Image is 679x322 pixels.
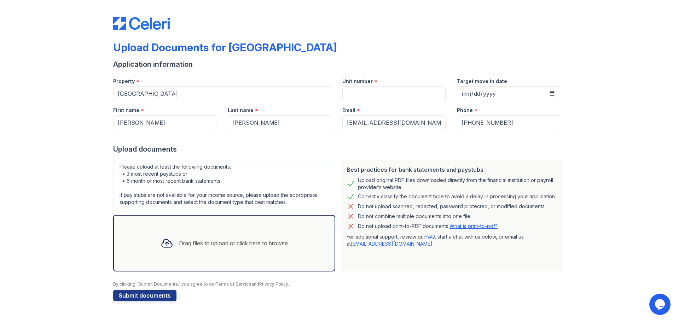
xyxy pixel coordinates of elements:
div: Upload documents [113,144,566,154]
a: Terms of Service [215,281,251,287]
p: For additional support, review our , start a chat with us below, or email us at [347,233,557,247]
div: Please upload at least the following documents: • 3 most recent paystubs or • 6 month of most rec... [113,160,335,209]
label: First name [113,107,139,114]
div: Do not combine multiple documents into one file. [358,212,471,221]
div: Drag files to upload or click here to browse [179,239,288,247]
iframe: chat widget [649,294,672,315]
label: Target move in date [457,78,507,85]
div: Correctly classify the document type to avoid a delay in processing your application. [358,192,556,201]
a: [EMAIL_ADDRESS][DOMAIN_NAME] [351,241,433,247]
p: Do not upload print-to-PDF documents. [358,223,498,230]
label: Last name [228,107,254,114]
div: Best practices for bank statements and paystubs [347,165,557,174]
button: Submit documents [113,290,176,301]
div: Do not upload scanned, redacted, password protected, or modified documents. [358,202,546,211]
div: Application information [113,59,566,69]
a: What is print-to-pdf? [449,223,498,229]
div: By clicking "Submit Documents," you agree to our and [113,281,566,287]
label: Email [342,107,355,114]
label: Unit number [342,78,373,85]
a: Privacy Policy. [259,281,289,287]
label: Phone [457,107,473,114]
div: Upload Documents for [GEOGRAPHIC_DATA] [113,41,337,54]
div: Upload original PDF files downloaded directly from the financial institution or payroll provider’... [358,177,557,191]
a: FAQ [425,234,435,240]
img: CE_Logo_Blue-a8612792a0a2168367f1c8372b55b34899dd931a85d93a1a3d3e32e68fde9ad4.png [113,17,170,30]
label: Property [113,78,135,85]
